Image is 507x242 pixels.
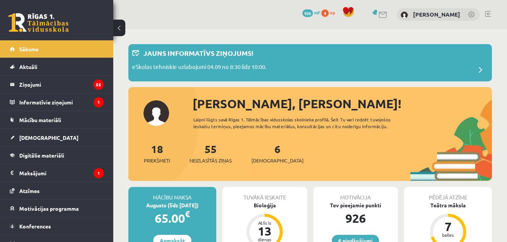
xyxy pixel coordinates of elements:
a: 55Neizlasītās ziņas [190,142,232,164]
span: Konferences [19,223,51,230]
a: 4 xp [321,9,339,15]
a: Digitālie materiāli [10,147,104,164]
span: [DEMOGRAPHIC_DATA] [251,157,304,164]
legend: Informatīvie ziņojumi [19,93,104,111]
div: 926 [313,209,398,227]
a: Mācību materiāli [10,111,104,129]
span: mP [314,9,320,15]
div: Atlicis [253,221,276,225]
span: Motivācijas programma [19,205,79,212]
a: Aktuāli [10,58,104,75]
a: Atzīmes [10,182,104,199]
div: 65.00 [128,209,216,227]
a: 926 mP [302,9,320,15]
span: Mācību materiāli [19,116,61,123]
a: Konferences [10,217,104,235]
p: Jauns informatīvs ziņojums! [143,48,253,58]
span: Aktuāli [19,63,37,70]
a: 18Priekšmeti [144,142,170,164]
span: 4 [321,9,329,17]
div: Tuvākā ieskaite [222,187,307,201]
a: Maksājumi1 [10,164,104,182]
div: Tev pieejamie punkti [313,201,398,209]
span: [DEMOGRAPHIC_DATA] [19,134,79,141]
a: [PERSON_NAME] [413,11,460,18]
span: Sākums [19,46,39,52]
div: Teātra māksla [404,201,492,209]
i: 1 [94,97,104,107]
div: Laipni lūgts savā Rīgas 1. Tālmācības vidusskolas skolnieka profilā. Šeit Tu vari redzēt tuvojošo... [193,116,411,130]
a: Informatīvie ziņojumi1 [10,93,104,111]
span: Priekšmeti [144,157,170,164]
div: dienas [253,237,276,242]
i: 55 [93,80,104,90]
a: Rīgas 1. Tālmācības vidusskola [8,13,69,32]
a: 6[DEMOGRAPHIC_DATA] [251,142,304,164]
legend: Maksājumi [19,164,104,182]
a: Sākums [10,40,104,58]
span: Digitālie materiāli [19,152,64,159]
span: Neizlasītās ziņas [190,157,232,164]
div: 13 [253,225,276,237]
p: eSkolas tehniskie uzlabojumi 04.09 no 8:30 līdz 10:00. [132,63,267,73]
a: Ziņojumi55 [10,76,104,93]
img: Annija Viktorija Martiščenkova [401,11,408,19]
div: Pēdējā atzīme [404,187,492,201]
a: [DEMOGRAPHIC_DATA] [10,129,104,146]
div: Augusts (līdz [DATE]) [128,201,216,209]
i: 1 [94,168,104,178]
div: Motivācija [313,187,398,201]
span: € [185,208,190,219]
span: 926 [302,9,313,17]
a: Jauns informatīvs ziņojums! eSkolas tehniskie uzlabojumi 04.09 no 8:30 līdz 10:00. [132,48,488,78]
div: [PERSON_NAME], [PERSON_NAME]! [193,95,492,113]
span: Atzīmes [19,187,40,194]
div: Mācību maksa [128,187,216,201]
div: balles [437,233,459,237]
div: Bioloģija [222,201,307,209]
legend: Ziņojumi [19,76,104,93]
div: 7 [437,221,459,233]
span: xp [330,9,335,15]
a: Motivācijas programma [10,200,104,217]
